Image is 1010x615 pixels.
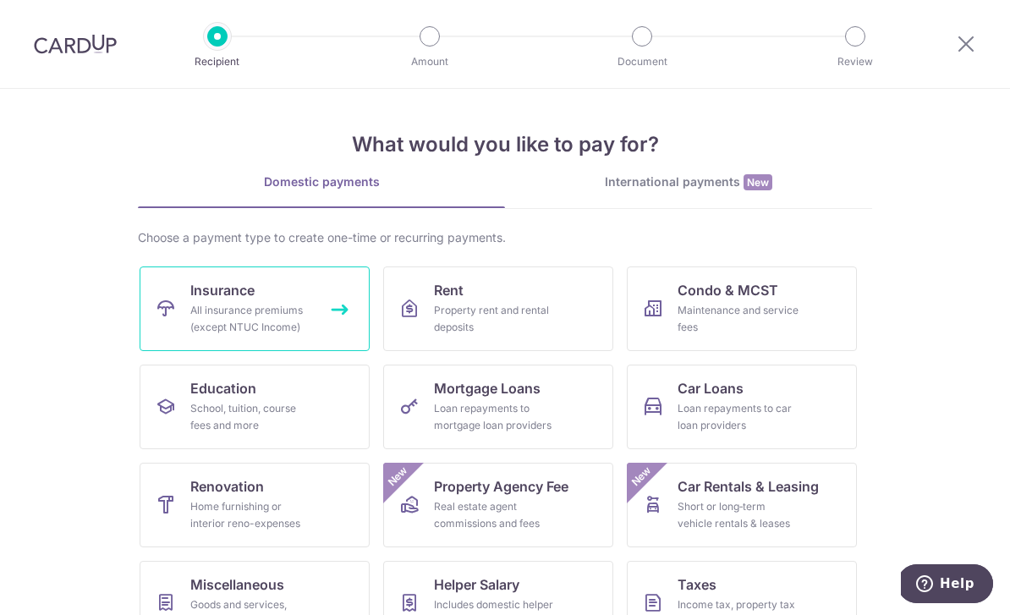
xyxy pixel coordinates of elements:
div: Loan repayments to car loan providers [678,400,799,434]
span: New [628,463,656,491]
span: Property Agency Fee [434,476,568,497]
span: Car Rentals & Leasing [678,476,819,497]
p: Recipient [155,53,280,70]
img: CardUp [34,34,117,54]
span: Car Loans [678,378,744,398]
iframe: Opens a widget where you can find more information [901,564,993,607]
div: Real estate agent commissions and fees [434,498,556,532]
span: Insurance [190,280,255,300]
div: Maintenance and service fees [678,302,799,336]
span: New [384,463,412,491]
a: Property Agency FeeReal estate agent commissions and feesNew [383,463,613,547]
p: Document [579,53,705,70]
span: Mortgage Loans [434,378,541,398]
a: Condo & MCSTMaintenance and service fees [627,266,857,351]
span: Rent [434,280,464,300]
div: Domestic payments [138,173,505,190]
a: RentProperty rent and rental deposits [383,266,613,351]
span: Education [190,378,256,398]
div: All insurance premiums (except NTUC Income) [190,302,312,336]
div: School, tuition, course fees and more [190,400,312,434]
a: EducationSchool, tuition, course fees and more [140,365,370,449]
div: Short or long‑term vehicle rentals & leases [678,498,799,532]
div: Choose a payment type to create one-time or recurring payments. [138,229,872,246]
div: Home furnishing or interior reno-expenses [190,498,312,532]
span: Taxes [678,574,716,595]
div: International payments [505,173,872,191]
a: Mortgage LoansLoan repayments to mortgage loan providers [383,365,613,449]
a: RenovationHome furnishing or interior reno-expenses [140,463,370,547]
p: Review [793,53,918,70]
p: Amount [367,53,492,70]
div: Property rent and rental deposits [434,302,556,336]
a: Car LoansLoan repayments to car loan providers [627,365,857,449]
span: Miscellaneous [190,574,284,595]
span: Renovation [190,476,264,497]
a: InsuranceAll insurance premiums (except NTUC Income) [140,266,370,351]
div: Loan repayments to mortgage loan providers [434,400,556,434]
span: New [744,174,772,190]
h4: What would you like to pay for? [138,129,872,160]
span: Helper Salary [434,574,519,595]
span: Condo & MCST [678,280,778,300]
span: Help [39,12,74,27]
a: Car Rentals & LeasingShort or long‑term vehicle rentals & leasesNew [627,463,857,547]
